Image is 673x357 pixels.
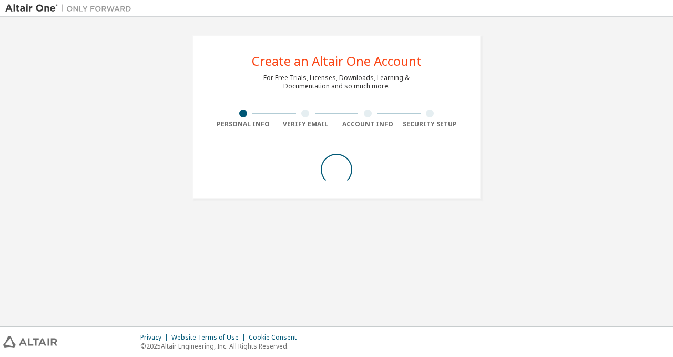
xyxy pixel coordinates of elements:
img: Altair One [5,3,137,14]
div: Create an Altair One Account [252,55,422,67]
p: © 2025 Altair Engineering, Inc. All Rights Reserved. [140,342,303,351]
div: Account Info [336,120,399,128]
div: Privacy [140,333,171,342]
div: Website Terms of Use [171,333,249,342]
div: Verify Email [274,120,337,128]
div: For Free Trials, Licenses, Downloads, Learning & Documentation and so much more. [263,74,410,91]
div: Security Setup [399,120,462,128]
div: Personal Info [212,120,274,128]
img: altair_logo.svg [3,336,57,348]
div: Cookie Consent [249,333,303,342]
